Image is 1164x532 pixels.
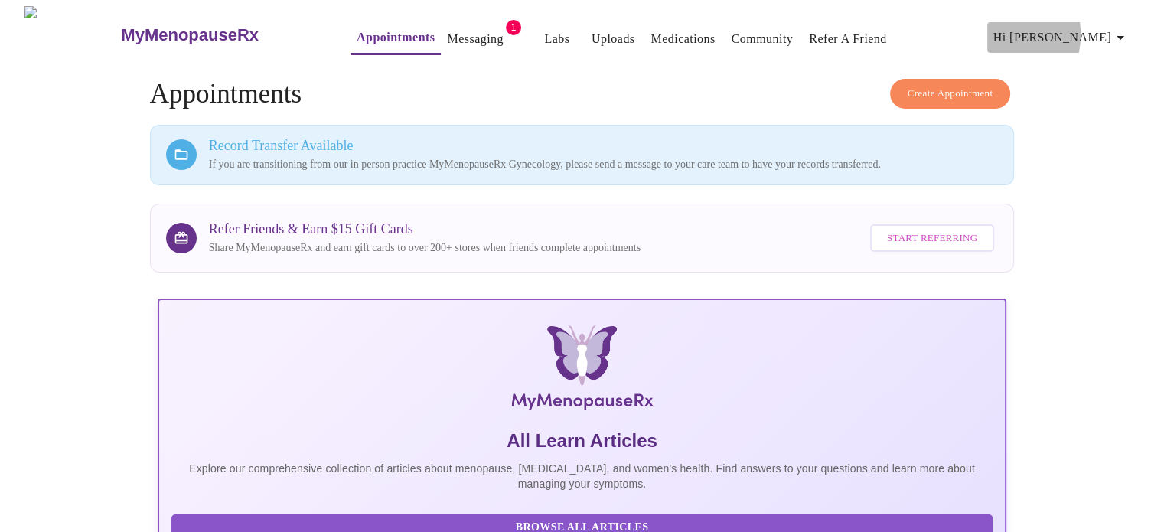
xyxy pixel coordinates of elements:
p: If you are transitioning from our in person practice MyMenopauseRx Gynecology, please send a mess... [209,157,999,172]
button: Appointments [351,22,441,55]
button: Labs [533,24,582,54]
p: Share MyMenopauseRx and earn gift cards to over 200+ stores when friends complete appointments [209,240,641,256]
span: 1 [506,20,521,35]
button: Hi [PERSON_NAME] [987,22,1136,53]
button: Uploads [585,24,641,54]
span: Hi [PERSON_NAME] [993,27,1130,48]
button: Start Referring [870,224,994,253]
a: Medications [650,28,715,50]
button: Medications [644,24,721,54]
p: Explore our comprehensive collection of articles about menopause, [MEDICAL_DATA], and women's hea... [171,461,993,491]
h3: Record Transfer Available [209,138,999,154]
button: Community [725,24,800,54]
h4: Appointments [150,79,1015,109]
h3: MyMenopauseRx [121,25,259,45]
img: MyMenopauseRx Logo [298,325,865,416]
img: MyMenopauseRx Logo [24,6,119,64]
a: MyMenopauseRx [119,8,320,62]
a: Start Referring [866,217,998,260]
button: Messaging [441,24,509,54]
button: Create Appointment [890,79,1011,109]
a: Uploads [592,28,635,50]
a: Messaging [447,28,503,50]
a: Community [732,28,794,50]
h5: All Learn Articles [171,429,993,453]
a: Labs [544,28,569,50]
h3: Refer Friends & Earn $15 Gift Cards [209,221,641,237]
a: Appointments [357,27,435,48]
a: Refer a Friend [809,28,887,50]
button: Refer a Friend [803,24,893,54]
span: Start Referring [887,230,977,247]
span: Create Appointment [908,85,993,103]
